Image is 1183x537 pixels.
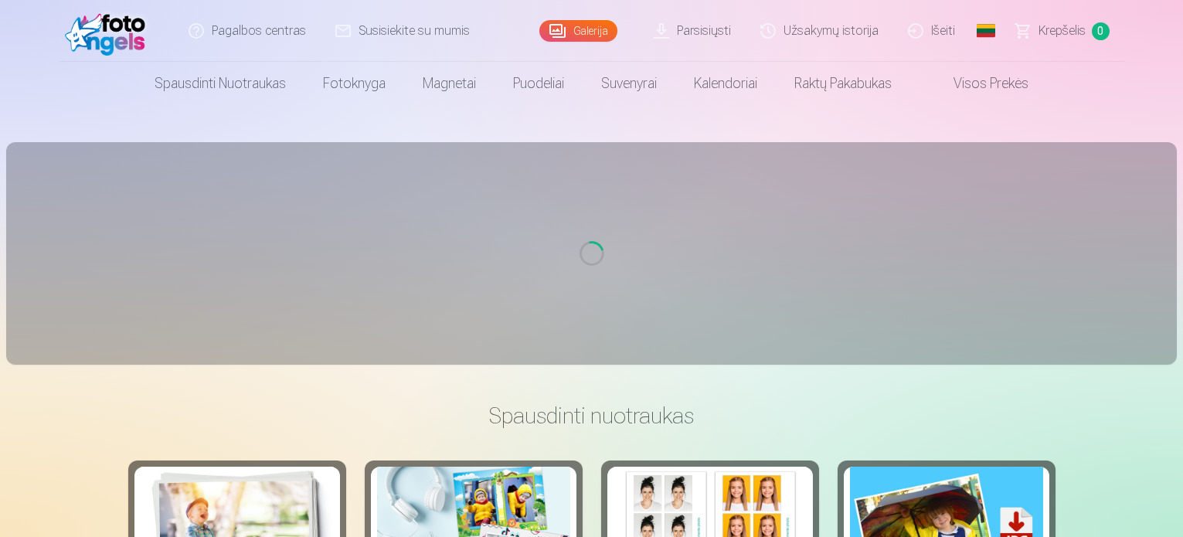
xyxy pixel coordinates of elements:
a: Raktų pakabukas [776,62,910,105]
span: Krepšelis [1039,22,1086,40]
h3: Spausdinti nuotraukas [141,402,1043,430]
a: Visos prekės [910,62,1047,105]
span: 0 [1092,22,1110,40]
a: Galerija [539,20,617,42]
a: Fotoknyga [304,62,404,105]
a: Puodeliai [495,62,583,105]
a: Spausdinti nuotraukas [136,62,304,105]
img: /fa2 [65,6,154,56]
a: Suvenyrai [583,62,675,105]
a: Kalendoriai [675,62,776,105]
a: Magnetai [404,62,495,105]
